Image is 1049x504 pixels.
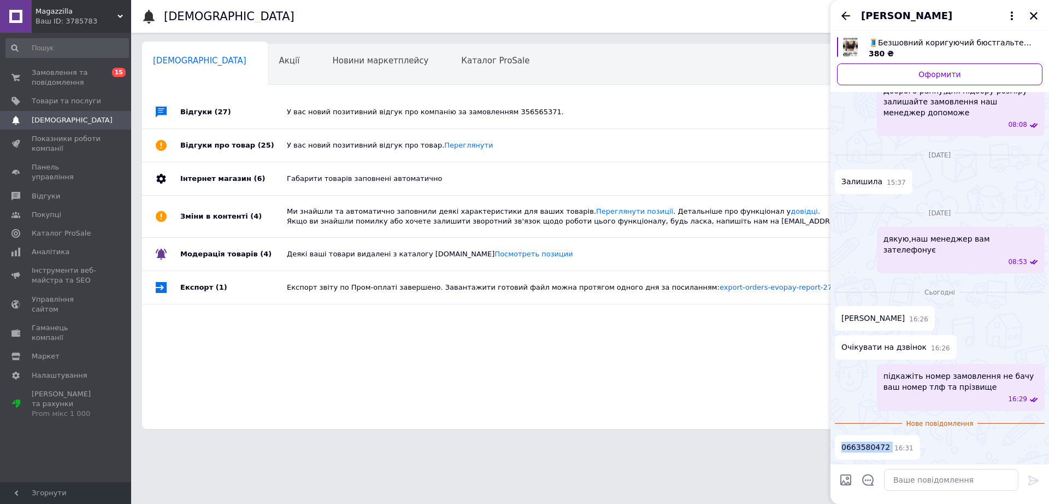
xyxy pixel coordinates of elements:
[32,162,101,182] span: Панель управління
[494,250,573,258] a: Посмотреть позиции
[32,115,113,125] span: [DEMOGRAPHIC_DATA]
[444,141,493,149] a: Переглянути
[254,174,265,183] span: (6)
[250,212,262,220] span: (4)
[32,96,101,106] span: Товари та послуги
[902,419,978,429] span: Нове повідомлення
[287,174,918,184] div: Габарити товарів заповнені автоматично
[839,9,852,22] button: Назад
[1027,9,1040,22] button: Закрити
[36,7,117,16] span: Magazzilla
[287,283,918,292] div: Експорт звіту по Пром-оплаті завершено. Завантажити готовий файл можна протягом одного дня за пос...
[332,56,428,66] span: Новини маркетплейсу
[887,178,906,187] span: 15:37 03.08.2025
[920,288,959,297] span: Сьогодні
[1008,257,1027,267] span: 08:53 04.08.2025
[32,266,101,285] span: Інструменти веб-майстра та SEO
[861,9,1018,23] button: [PERSON_NAME]
[841,313,905,324] span: [PERSON_NAME]
[32,371,87,380] span: Налаштування
[869,49,894,58] span: 380 ₴
[32,389,101,419] span: [PERSON_NAME] та рахунки
[32,191,60,201] span: Відгуки
[924,151,956,160] span: [DATE]
[883,371,1038,392] span: підкажіть номер замовлення не бачу ваш номер тлф та прізвище
[287,249,918,259] div: Деякі ваші товари видалені з каталогу [DOMAIN_NAME]
[1008,395,1027,404] span: 16:29 12.08.2025
[861,9,952,23] span: [PERSON_NAME]
[258,141,274,149] span: (25)
[287,107,918,117] div: У вас новий позитивний відгук про компанію за замовленням 356565371.
[180,196,287,237] div: Зміни в контенті
[861,473,875,487] button: Відкрити шаблони відповідей
[835,286,1045,297] div: 12.08.2025
[461,56,529,66] span: Каталог ProSale
[909,315,928,324] span: 16:26 12.08.2025
[5,38,129,58] input: Пошук
[112,68,126,77] span: 15
[164,10,294,23] h1: [DEMOGRAPHIC_DATA]
[931,344,950,353] span: 16:26 12.08.2025
[720,283,903,291] a: export-orders-evopay-report-27-07-25_15-56-03.xls
[32,323,101,343] span: Гаманець компанії
[153,56,246,66] span: [DEMOGRAPHIC_DATA]
[837,63,1042,85] a: Оформити
[180,162,287,195] div: Інтернет магазин
[32,351,60,361] span: Маркет
[841,342,927,353] span: Очікувати на дзвінок
[279,56,300,66] span: Акції
[596,207,673,215] a: Переглянути позиції
[32,295,101,314] span: Управління сайтом
[883,85,1038,118] span: Доброго ранку,для підбору розміру залишайте замовлення наш менеджер допоможе
[215,108,231,116] span: (27)
[1008,120,1027,130] span: 08:08 06.07.2025
[180,238,287,271] div: Модерація товарів
[894,444,914,453] span: 16:31 12.08.2025
[180,271,287,304] div: Експорт
[260,250,272,258] span: (4)
[32,409,101,419] div: Prom мікс 1 000
[835,207,1045,218] div: 04.08.2025
[32,134,101,154] span: Показники роботи компанії
[180,96,287,128] div: Відгуки
[869,37,1034,48] span: 🧵Безшовний коригуючий бюстгальтер 7822🧵
[791,207,818,215] a: довідці
[843,37,858,57] img: 6498953252_w640_h640_besshovnyj-korrektiruyuschij-byustgalter.jpg
[835,149,1045,160] div: 03.08.2025
[32,210,61,220] span: Покупці
[883,233,1038,255] span: дякую,наш менеджер вам зателефонує
[841,442,890,453] span: 0663580472
[32,68,101,87] span: Замовлення та повідомлення
[287,140,918,150] div: У вас новий позитивний відгук про товар.
[837,37,1042,59] a: Переглянути товар
[924,209,956,218] span: [DATE]
[841,176,882,187] span: Залишила
[180,129,287,162] div: Відгуки про товар
[36,16,131,26] div: Ваш ID: 3785783
[216,283,227,291] span: (1)
[32,247,69,257] span: Аналітика
[287,207,918,226] div: Ми знайшли та автоматично заповнили деякі характеристики для ваших товарів. . Детальніше про функ...
[32,228,91,238] span: Каталог ProSale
